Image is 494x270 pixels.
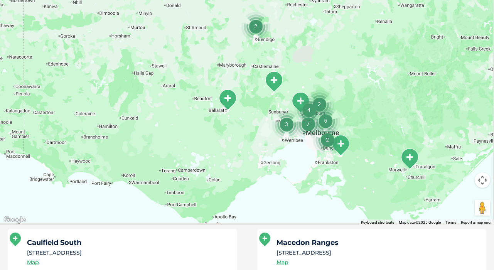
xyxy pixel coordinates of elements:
div: Pakenham [331,135,350,156]
div: 3 [272,110,301,139]
a: Open this area in Google Maps (opens a new window) [2,215,27,225]
img: Google [2,215,27,225]
div: Craigieburn [291,92,310,113]
div: 2 [313,125,342,154]
li: [STREET_ADDRESS] [277,249,480,257]
button: Drag Pegman onto the map to open Street View [475,200,490,216]
h5: Macedon Ranges [277,239,480,246]
div: 4 [294,95,324,125]
div: 2 [305,89,334,119]
div: Ballarat [218,89,237,110]
a: Report a map error [461,220,492,224]
div: 5 [311,106,340,135]
a: Map [277,258,288,267]
li: [STREET_ADDRESS] [27,249,230,257]
div: 7 [293,109,323,138]
h5: Caulfield South [27,239,230,246]
button: Map camera controls [475,172,490,188]
button: Keyboard shortcuts [361,220,394,225]
span: Map data ©2025 Google [399,220,441,224]
a: Map [27,258,39,267]
div: Morwell [400,148,419,169]
div: 2 [241,12,270,41]
a: Terms (opens in new tab) [445,220,456,224]
div: Macedon Ranges [264,71,283,92]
